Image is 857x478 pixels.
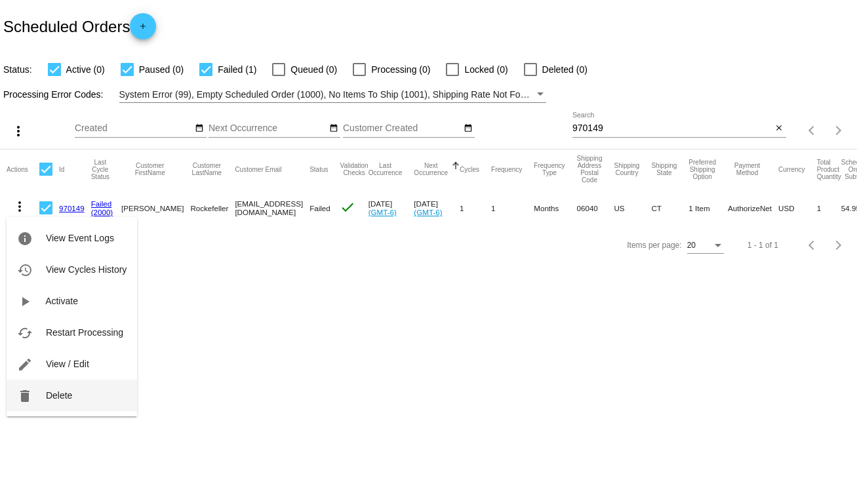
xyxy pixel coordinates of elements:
[17,294,33,309] mat-icon: play_arrow
[46,264,127,275] span: View Cycles History
[17,325,33,341] mat-icon: cached
[46,327,123,338] span: Restart Processing
[46,359,89,369] span: View / Edit
[46,233,114,243] span: View Event Logs
[17,388,33,404] mat-icon: delete
[46,390,72,401] span: Delete
[45,296,78,306] span: Activate
[17,262,33,278] mat-icon: history
[17,231,33,247] mat-icon: info
[17,357,33,372] mat-icon: edit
